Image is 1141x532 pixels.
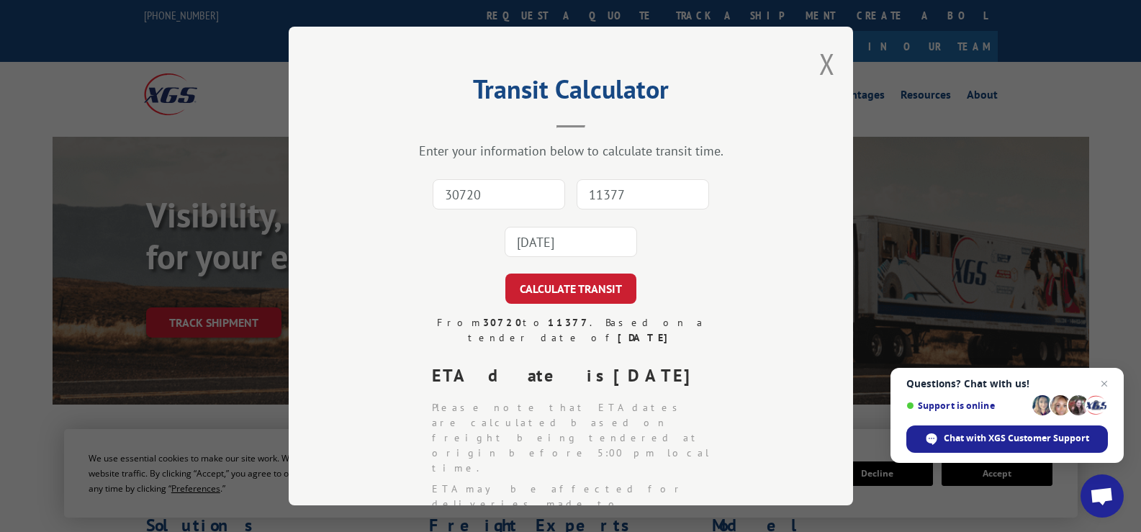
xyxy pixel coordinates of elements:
[483,316,523,329] strong: 30720
[906,378,1108,389] span: Questions? Chat with us!
[906,400,1027,411] span: Support is online
[505,274,636,304] button: CALCULATE TRANSIT
[420,315,721,346] div: From to . Based on a tender date of
[432,400,721,476] li: Please note that ETA dates are calculated based on freight being tendered at origin before 5:00 p...
[577,179,709,209] input: Dest. Zip
[944,432,1089,445] span: Chat with XGS Customer Support
[613,364,703,387] strong: [DATE]
[1081,474,1124,518] div: Open chat
[433,179,565,209] input: Origin Zip
[617,331,674,344] strong: [DATE]
[361,143,781,159] div: Enter your information below to calculate transit time.
[819,45,835,83] button: Close modal
[432,363,721,389] div: ETA date is
[548,316,590,329] strong: 11377
[906,425,1108,453] div: Chat with XGS Customer Support
[505,227,637,257] input: Tender Date
[361,79,781,107] h2: Transit Calculator
[1096,375,1113,392] span: Close chat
